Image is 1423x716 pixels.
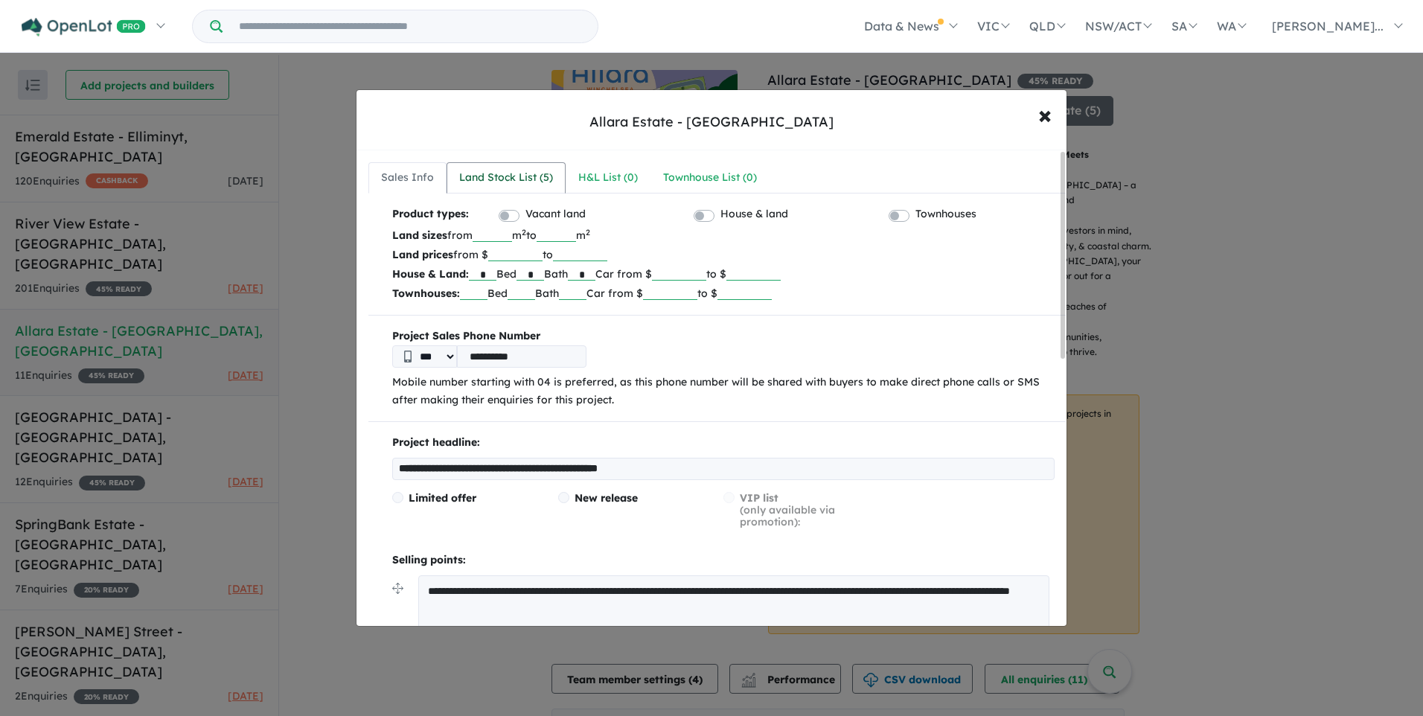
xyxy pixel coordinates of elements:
[1038,98,1052,130] span: ×
[522,227,526,237] sup: 2
[226,10,595,42] input: Try estate name, suburb, builder or developer
[392,267,469,281] b: House & Land:
[525,205,586,223] label: Vacant land
[1272,19,1384,33] span: [PERSON_NAME]...
[720,205,788,223] label: House & land
[459,169,553,187] div: Land Stock List ( 5 )
[589,112,834,132] div: Allara Estate - [GEOGRAPHIC_DATA]
[915,205,976,223] label: Townhouses
[392,205,469,226] b: Product types:
[392,245,1055,264] p: from $ to
[392,226,1055,245] p: from m to m
[22,18,146,36] img: Openlot PRO Logo White
[578,169,638,187] div: H&L List ( 0 )
[392,287,460,300] b: Townhouses:
[392,264,1055,284] p: Bed Bath Car from $ to $
[392,327,1055,345] b: Project Sales Phone Number
[392,583,403,594] img: drag.svg
[392,248,453,261] b: Land prices
[575,491,638,505] span: New release
[392,284,1055,303] p: Bed Bath Car from $ to $
[392,374,1055,409] p: Mobile number starting with 04 is preferred, as this phone number will be shared with buyers to m...
[409,491,476,505] span: Limited offer
[392,552,1055,569] p: Selling points:
[586,227,590,237] sup: 2
[392,228,447,242] b: Land sizes
[381,169,434,187] div: Sales Info
[404,351,412,362] img: Phone icon
[663,169,757,187] div: Townhouse List ( 0 )
[392,434,1055,452] p: Project headline:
